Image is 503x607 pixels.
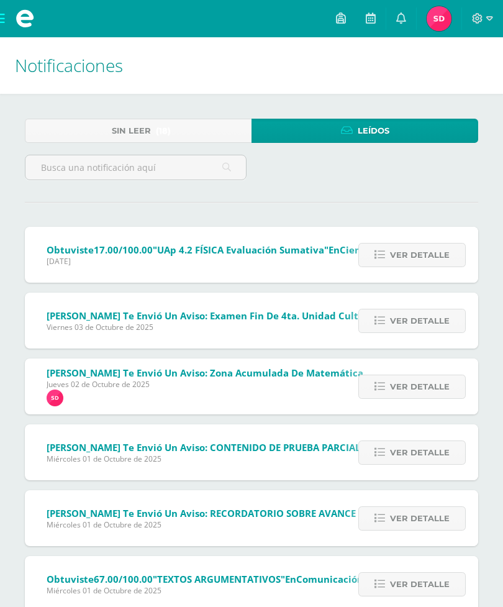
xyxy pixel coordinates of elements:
[15,53,123,77] span: Notificaciones
[156,119,171,142] span: (18)
[390,507,450,530] span: Ver detalle
[47,441,424,454] span: [PERSON_NAME] te envió un aviso: CONTENIDO DE PRUEBA PARCIAL 4.2 LENGUAJE
[47,244,486,256] span: Obtuviste en
[390,309,450,332] span: Ver detalle
[94,573,153,585] span: 67.00/100.00
[47,367,363,379] span: [PERSON_NAME] te envió un aviso: Zona acumulada de matemática
[47,256,486,267] span: [DATE]
[47,322,402,332] span: Viernes 03 de Octubre de 2025
[25,119,251,143] a: Sin leer(18)
[47,309,402,322] span: [PERSON_NAME] te envió un aviso: Examen fin de 4ta. Unidad Cultura Maya
[390,441,450,464] span: Ver detalle
[47,379,363,390] span: Jueves 02 de Octubre de 2025
[25,155,246,180] input: Busca una notificación aquí
[94,244,153,256] span: 17.00/100.00
[427,6,451,31] img: 7d59b56c52217230a910c984fa9e4d28.png
[47,519,496,530] span: Miércoles 01 de Octubre de 2025
[390,244,450,267] span: Ver detalle
[251,119,478,143] a: Leídos
[390,375,450,398] span: Ver detalle
[153,244,329,256] span: "UAp 4.2 FÍSICA Evaluación Sumativa"
[112,119,151,142] span: Sin leer
[47,390,63,406] img: 64543cb63e3110aec5e839c5268daa1d.png
[153,573,285,585] span: "TEXTOS ARGUMENTATIVOS"
[390,573,450,596] span: Ver detalle
[47,507,496,519] span: [PERSON_NAME] te envió un aviso: RECORDATORIO SOBRE AVANCE EN PLATAFORMA PROGRENTIS
[358,119,389,142] span: Leídos
[47,454,424,464] span: Miércoles 01 de Octubre de 2025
